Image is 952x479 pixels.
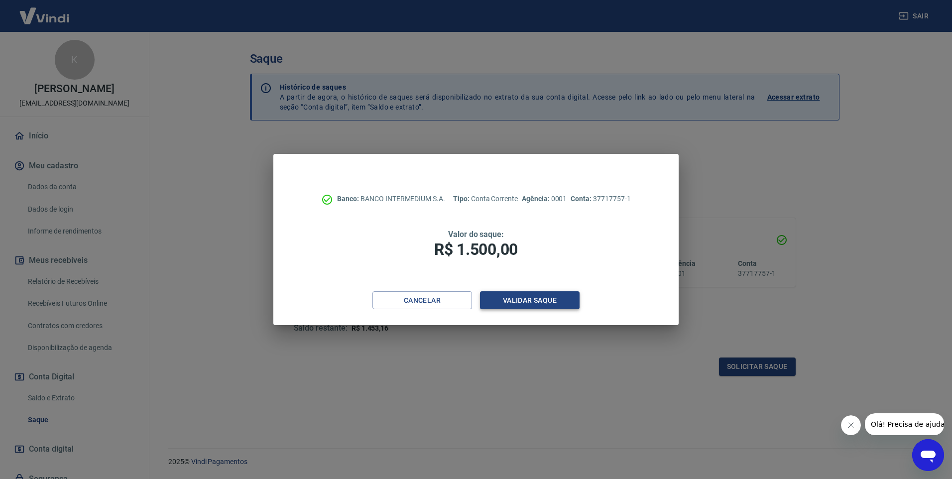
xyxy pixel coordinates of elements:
[522,195,551,203] span: Agência:
[480,291,580,310] button: Validar saque
[571,195,593,203] span: Conta:
[453,194,518,204] p: Conta Corrente
[448,230,504,239] span: Valor do saque:
[6,7,84,15] span: Olá! Precisa de ajuda?
[522,194,567,204] p: 0001
[337,194,445,204] p: BANCO INTERMEDIUM S.A.
[337,195,360,203] span: Banco:
[372,291,472,310] button: Cancelar
[865,413,944,435] iframe: Mensagem da empresa
[571,194,630,204] p: 37717757-1
[841,415,861,435] iframe: Fechar mensagem
[453,195,471,203] span: Tipo:
[434,240,518,259] span: R$ 1.500,00
[912,439,944,471] iframe: Botão para abrir a janela de mensagens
